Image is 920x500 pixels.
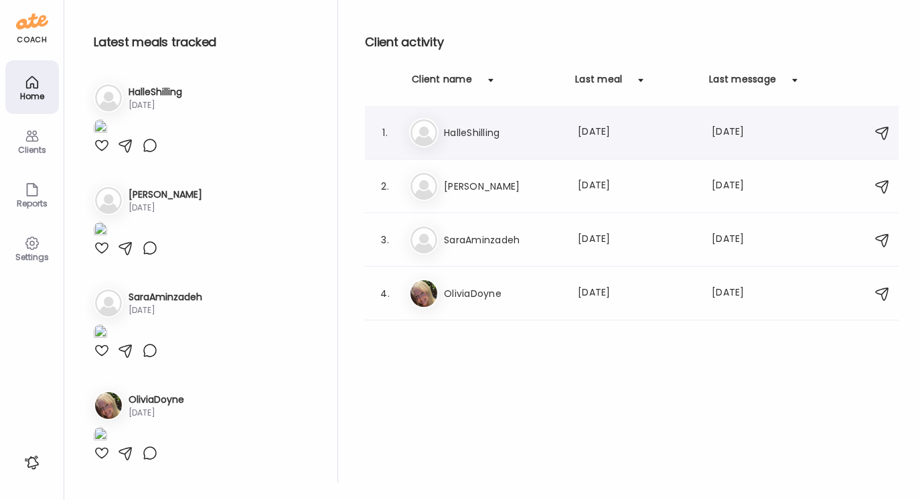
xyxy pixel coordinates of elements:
h3: OliviaDoyne [444,286,562,302]
div: Last meal [575,72,622,94]
img: bg-avatar-default.svg [95,290,122,316]
div: [DATE] [578,286,696,302]
div: 4. [377,286,393,302]
div: [DATE] [712,286,764,302]
h2: Client activity [365,32,899,52]
div: [DATE] [129,304,202,316]
div: Clients [8,145,56,154]
div: [DATE] [712,125,764,141]
img: bg-avatar-default.svg [410,227,437,253]
img: images%2F9DNuC7wyMIOPwWIPH7oJytaD6zy2%2FnF6U5NwZW2BxS53gPXyP%2FuUErMQJe7S8F8gdrFY7n_1080 [94,427,107,445]
img: bg-avatar-default.svg [410,119,437,146]
img: bg-avatar-default.svg [410,173,437,200]
h2: Latest meals tracked [94,32,316,52]
img: ate [16,11,48,32]
div: Client name [412,72,472,94]
h3: SaraAminzadeh [444,232,562,248]
div: [DATE] [712,178,764,194]
img: images%2FEgRRFZJIFOS3vU4CZvMTZA1MQ8g1%2FqEh8lVUfS6R7G7pBjRuL%2F0mvlt3C5vPc2S2VsmZ2E_1080 [94,222,107,240]
div: Home [8,92,56,101]
div: 3. [377,232,393,248]
div: [DATE] [578,125,696,141]
div: Settings [8,253,56,261]
h3: SaraAminzadeh [129,290,202,304]
div: [DATE] [129,99,182,111]
img: avatars%2F9DNuC7wyMIOPwWIPH7oJytaD6zy2 [95,392,122,419]
img: bg-avatar-default.svg [95,187,122,214]
div: [DATE] [129,407,184,419]
div: [DATE] [712,232,764,248]
img: avatars%2F9DNuC7wyMIOPwWIPH7oJytaD6zy2 [410,280,437,307]
img: bg-avatar-default.svg [95,84,122,111]
div: coach [17,34,47,46]
h3: OliviaDoyne [129,393,184,407]
h3: HalleShilling [444,125,562,141]
h3: HalleShilling [129,85,182,99]
div: [DATE] [578,232,696,248]
h3: [PERSON_NAME] [444,178,562,194]
img: images%2FB1LhXb8r3FSHAJWuBrmgaQEclVN2%2FfHcMjUec41cXVwQaxnNI%2Fd9MT5iP9SQNCkemaIA0u_1080 [94,119,107,137]
div: 2. [377,178,393,194]
div: Last message [709,72,776,94]
div: [DATE] [578,178,696,194]
h3: [PERSON_NAME] [129,188,202,202]
div: [DATE] [129,202,202,214]
div: 1. [377,125,393,141]
img: images%2FeOBBQAkIlDN3xvG7Mn88FHS2sBf1%2FtFXOysCgqh3oOfy5euOU%2F7IOaeTf1F6PTsnZmE8bO_1080 [94,324,107,342]
div: Reports [8,199,56,208]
